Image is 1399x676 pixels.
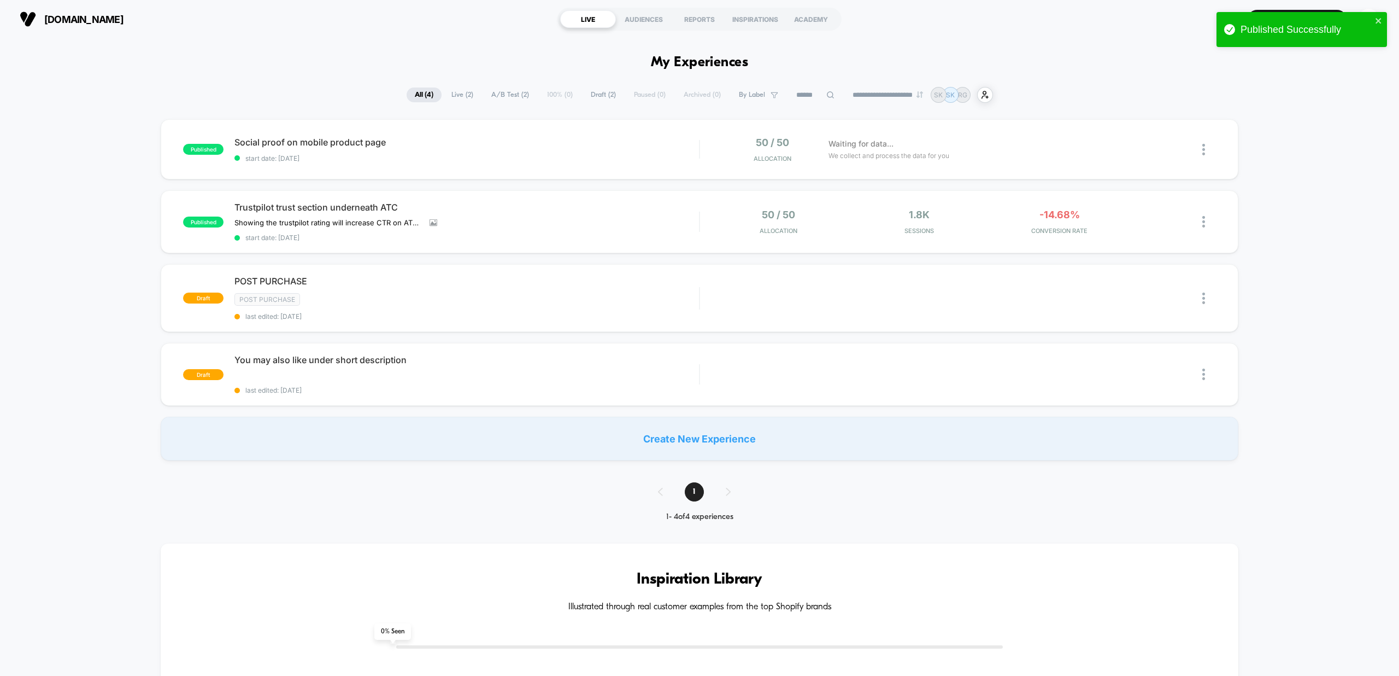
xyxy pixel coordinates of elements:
[234,276,699,287] span: POST PURCHASE
[1039,209,1080,220] span: -14.68%
[992,227,1127,235] span: CONVERSION RATE
[340,184,373,217] button: Play, NEW DEMO 2025-VEED.mp4
[161,417,1238,461] div: Create New Experience
[632,381,665,392] input: Volume
[183,293,224,304] span: draft
[1202,293,1205,304] img: close
[1358,9,1379,30] div: SK
[685,482,704,502] span: 1
[1355,8,1383,31] button: SK
[553,380,578,392] div: Current time
[739,91,765,99] span: By Label
[234,234,699,242] span: start date: [DATE]
[828,150,949,161] span: We collect and process the data for you
[234,293,300,306] span: Post Purchase
[234,218,421,227] span: Showing the trustpilot rating will increase CTR on ATC and increase CR
[651,55,749,71] h1: My Experiences
[756,137,789,148] span: 50 / 50
[374,623,411,640] span: 0 % Seen
[234,202,699,213] span: Trustpilot trust section underneath ATC
[193,602,1205,613] h4: Illustrated through real customer examples from the top Shopify brands
[183,369,224,380] span: draft
[851,227,986,235] span: Sessions
[727,10,783,28] div: INSPIRATIONS
[1202,369,1205,380] img: close
[1202,216,1205,228] img: close
[234,154,699,162] span: start date: [DATE]
[783,10,839,28] div: ACADEMY
[8,362,708,372] input: Seek
[958,91,967,99] p: RG
[443,88,481,102] span: Live ( 2 )
[647,512,753,522] div: 1 - 4 of 4 experiences
[234,137,699,148] span: Social proof on mobile product page
[760,227,797,235] span: Allocation
[1202,144,1205,155] img: close
[234,386,699,394] span: last edited: [DATE]
[183,144,224,155] span: published
[1241,24,1372,36] div: Published Successfully
[193,571,1205,588] h3: Inspiration Library
[16,10,127,28] button: [DOMAIN_NAME]
[946,91,955,99] p: SK
[44,14,124,25] span: [DOMAIN_NAME]
[754,155,791,162] span: Allocation
[5,377,25,396] button: Play, NEW DEMO 2025-VEED.mp4
[909,209,930,220] span: 1.8k
[234,354,699,365] span: You may also like under short description
[580,380,609,392] div: Duration
[583,88,624,102] span: Draft ( 2 )
[20,11,36,27] img: Visually logo
[616,10,672,28] div: AUDIENCES
[407,88,442,102] span: All ( 4 )
[934,91,943,99] p: SK
[828,138,894,150] span: Waiting for data...
[183,217,224,228] span: published
[916,91,923,98] img: end
[560,10,616,28] div: LIVE
[234,312,699,320] span: last edited: [DATE]
[1375,16,1383,27] button: close
[672,10,727,28] div: REPORTS
[483,88,537,102] span: A/B Test ( 2 )
[762,209,795,220] span: 50 / 50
